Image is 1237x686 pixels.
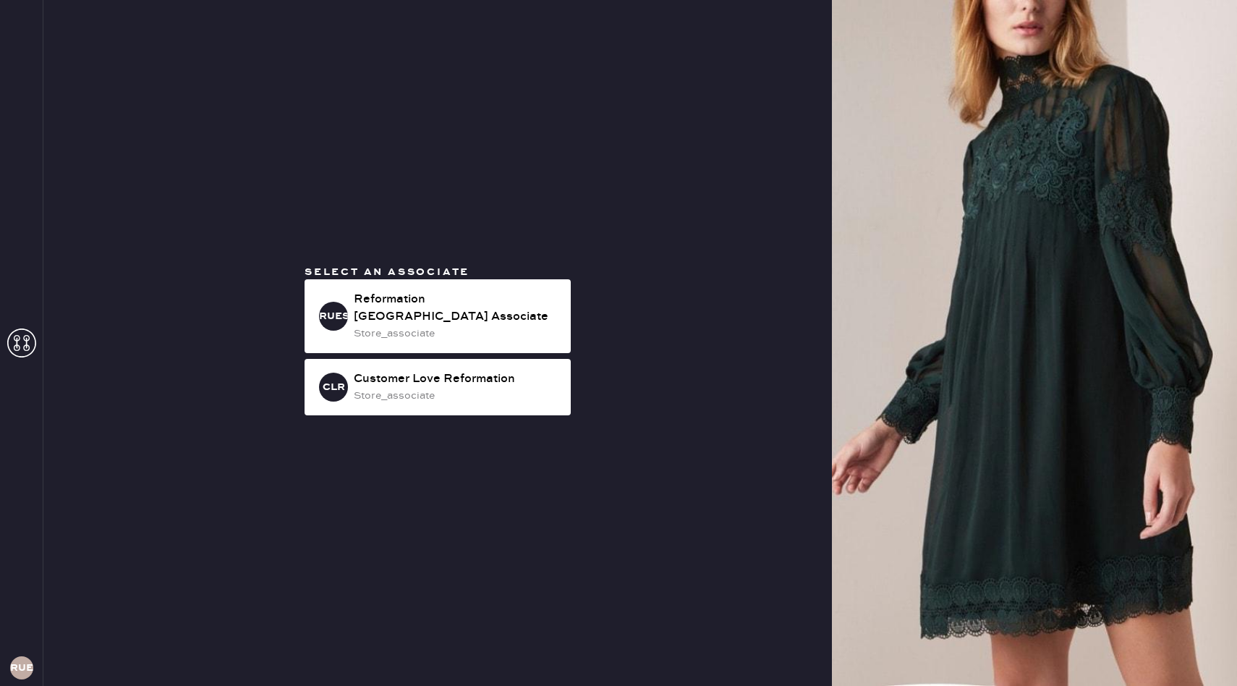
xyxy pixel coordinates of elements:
span: Select an associate [305,266,469,279]
div: store_associate [354,388,559,404]
iframe: Front Chat [1168,621,1230,683]
h3: RUESA [319,311,348,321]
h3: RUES [10,663,33,673]
div: Reformation [GEOGRAPHIC_DATA] Associate [354,291,559,326]
div: Customer Love Reformation [354,370,559,388]
div: store_associate [354,326,559,342]
h3: CLR [323,382,345,392]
